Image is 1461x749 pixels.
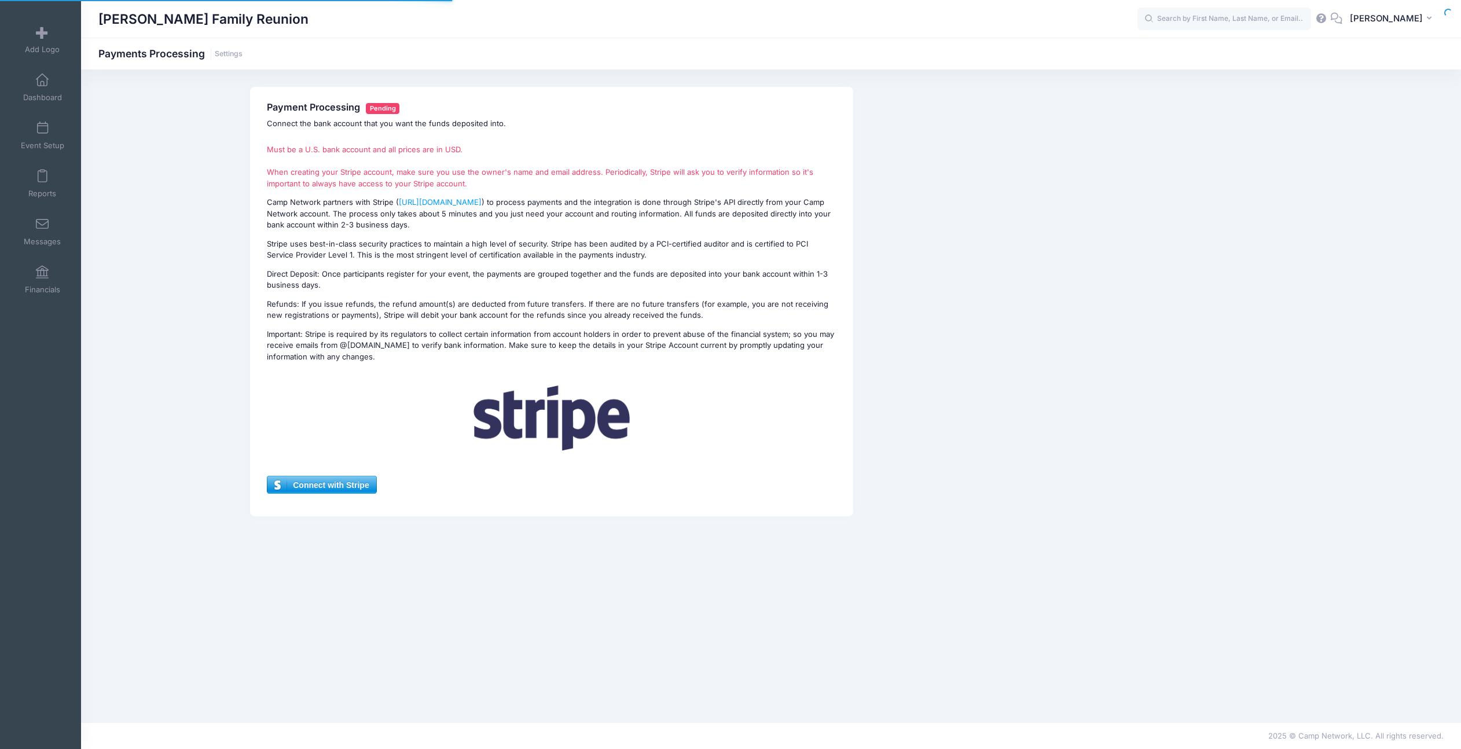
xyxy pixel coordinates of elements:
a: Event Setup [15,115,70,156]
p: Refunds: If you issue refunds, the refund amount(s) are deducted from future transfers. If there ... [267,299,836,321]
a: Settings [215,50,243,58]
span: Financials [25,285,60,295]
img: Stripe Logo [450,370,653,467]
h1: Payments Processing [98,47,243,60]
span: Messages [24,237,61,247]
a: Messages [15,211,70,252]
span: 2025 © Camp Network, LLC. All rights reserved. [1268,731,1444,740]
span: Dashboard [23,93,62,102]
span: Reports [28,189,56,199]
p: Important: Stripe is required by its regulators to collect certain information from account holde... [267,329,836,363]
input: Search by First Name, Last Name, or Email... [1137,8,1311,31]
a: Financials [15,259,70,300]
span: Connect with Stripe [267,476,376,494]
span: Add Logo [25,45,60,54]
p: Must be a U.S. bank account and all prices are in USD. When creating your Stripe account, make su... [267,144,836,189]
p: Camp Network partners with Stripe ( ) to process payments and the integration is done through Str... [267,197,836,231]
a: Reports [15,163,70,204]
p: Direct Deposit: Once participants register for your event, the payments are grouped together and ... [267,269,836,291]
button: [PERSON_NAME] [1342,6,1444,32]
h1: [PERSON_NAME] Family Reunion [98,6,309,32]
a: Connect with Stripe [267,476,376,493]
h4: Payment Processing [267,102,836,114]
p: Stripe uses best-in-class security practices to maintain a high level of security. Stripe has bee... [267,238,836,261]
span: Pending [366,103,399,114]
span: Event Setup [21,141,64,150]
p: Connect the bank account that you want the funds deposited into. [267,118,836,130]
a: [URL][DOMAIN_NAME] [399,197,482,207]
a: Dashboard [15,67,70,108]
a: Add Logo [15,19,70,60]
span: [PERSON_NAME] [1350,12,1423,25]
